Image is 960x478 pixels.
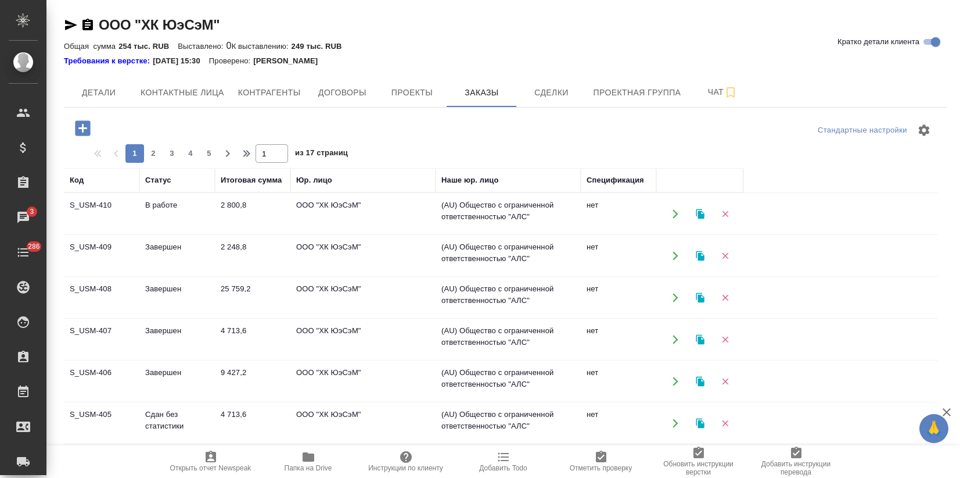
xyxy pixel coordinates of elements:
td: (AU) Общество с ограниченной ответственностью "АЛС" [436,236,581,276]
p: 249 тыс. RUB [292,42,351,51]
button: Открыть [663,327,687,351]
td: Завершен [139,319,215,360]
td: ООО "ХК ЮэСэМ" [290,277,436,318]
td: нет [581,403,656,444]
td: нет [581,277,656,318]
button: Скопировать ссылку [81,18,95,32]
td: ООО "ХК ЮэСэМ" [290,194,436,234]
span: 4 [181,148,200,159]
button: 2 [144,144,163,163]
button: 4 [181,144,200,163]
svg: Подписаться [724,85,738,99]
a: 286 [3,238,44,267]
button: Добавить инструкции перевода [747,445,845,478]
div: Наше юр. лицо [441,174,499,186]
td: ООО "ХК ЮэСэМ" [290,319,436,360]
span: Кратко детали клиента [837,36,919,48]
button: Удалить [713,202,737,226]
span: Открыть отчет Newspeak [170,464,251,472]
button: Добавить проект [67,116,99,140]
span: Контрагенты [238,85,301,100]
button: Открыть [663,286,687,309]
button: Удалить [713,286,737,309]
span: из 17 страниц [295,146,348,163]
td: Завершен [139,361,215,402]
button: Открыть отчет Newspeak [162,445,260,478]
button: Обновить инструкции верстки [650,445,747,478]
span: 286 [21,241,47,252]
span: 5 [200,148,218,159]
span: 3 [163,148,181,159]
button: Добавить Todo [455,445,552,478]
td: (AU) Общество с ограниченной ответственностью "АЛС" [436,319,581,360]
span: Настроить таблицу [910,116,938,144]
td: ООО "ХК ЮэСэМ" [290,361,436,402]
td: нет [581,194,656,234]
td: нет [581,361,656,402]
button: Инструкции по клиенту [357,445,455,478]
p: Выставлено: [178,42,226,51]
span: Отметить проверку [570,464,632,472]
p: 254 тыс. RUB [118,42,178,51]
td: Сдан без статистики [139,403,215,444]
button: Удалить [713,244,737,267]
p: Проверено: [209,55,254,67]
td: ООО "ХК ЮэСэМ" [290,236,436,276]
td: S_USM-407 [64,319,139,360]
td: 9 427,2 [215,361,290,402]
span: 🙏 [924,416,944,441]
a: Требования к верстке: [64,55,153,67]
td: Завершен [139,277,215,318]
span: Добавить Todo [479,464,527,472]
button: 3 [163,144,181,163]
button: Удалить [713,327,737,351]
button: Открыть [663,244,687,267]
td: нет [581,236,656,276]
button: Открыть [663,202,687,226]
span: Заказы [454,85,509,100]
span: Контактные лица [141,85,224,100]
td: S_USM-409 [64,236,139,276]
td: S_USM-408 [64,277,139,318]
div: 0 [64,39,947,53]
p: [DATE] 15:30 [153,55,209,67]
div: Нажми, чтобы открыть папку с инструкцией [64,55,153,67]
td: (AU) Общество с ограниченной ответственностью "АЛС" [436,277,581,318]
button: Клонировать [688,369,712,393]
span: Сделки [523,85,579,100]
td: Завершен [139,236,215,276]
span: Папка на Drive [285,464,332,472]
span: 3 [23,206,41,217]
td: (AU) Общество с ограниченной ответственностью "АЛС" [436,403,581,444]
button: Папка на Drive [260,445,357,478]
span: Инструкции по клиенту [368,464,443,472]
span: Проектная группа [593,85,681,100]
div: Статус [145,174,171,186]
div: Юр. лицо [296,174,332,186]
button: Клонировать [688,286,712,309]
div: Код [70,174,84,186]
button: Клонировать [688,244,712,267]
td: В работе [139,194,215,234]
div: split button [815,122,910,140]
button: Удалить [713,411,737,435]
span: Чат [695,85,750,99]
td: 2 248,8 [215,236,290,276]
span: Добавить инструкции перевода [754,460,838,476]
a: ООО "ХК ЮэСэМ" [99,17,220,33]
div: Итоговая сумма [221,174,282,186]
td: (AU) Общество с ограниченной ответственностью "АЛС" [436,361,581,402]
td: 25 759,2 [215,277,290,318]
span: Обновить инструкции верстки [657,460,740,476]
button: Клонировать [688,327,712,351]
button: Отметить проверку [552,445,650,478]
td: (AU) Общество с ограниченной ответственностью "АЛС" [436,194,581,234]
td: нет [581,319,656,360]
td: S_USM-410 [64,194,139,234]
button: 5 [200,144,218,163]
td: S_USM-406 [64,361,139,402]
td: S_USM-405 [64,403,139,444]
p: Общая сумма [64,42,118,51]
div: Спецификация [587,174,644,186]
button: Клонировать [688,411,712,435]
